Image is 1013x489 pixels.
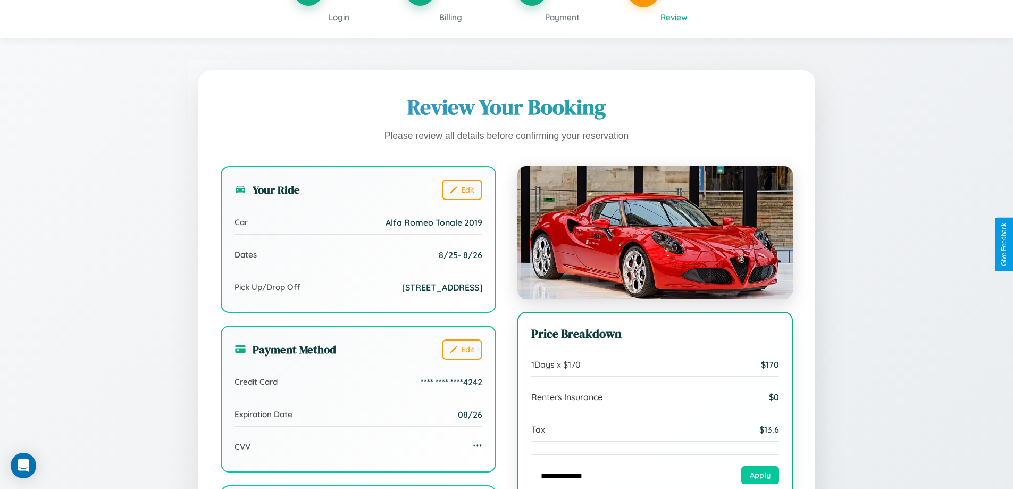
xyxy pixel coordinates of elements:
span: Billing [439,12,462,22]
div: Give Feedback [1000,223,1008,266]
span: 08/26 [458,409,482,420]
span: Renters Insurance [531,392,602,402]
h3: Price Breakdown [531,326,779,342]
span: Dates [235,250,257,260]
span: Car [235,217,248,227]
span: $ 13.6 [759,424,779,435]
span: Expiration Date [235,409,292,419]
p: Please review all details before confirming your reservation [221,128,793,145]
img: Alfa Romeo Tonale [517,166,793,299]
h1: Review Your Booking [221,93,793,121]
span: Review [660,12,688,22]
span: 1 Days x $ 170 [531,359,581,370]
button: Edit [442,180,482,200]
h3: Your Ride [235,182,300,197]
span: $ 170 [761,359,779,370]
span: Alfa Romeo Tonale 2019 [386,217,482,228]
span: Payment [545,12,580,22]
h3: Payment Method [235,342,336,357]
span: Login [329,12,349,22]
span: 8 / 25 - 8 / 26 [439,250,482,260]
span: Tax [531,424,545,435]
span: CVV [235,442,250,452]
span: $ 0 [769,392,779,402]
span: [STREET_ADDRESS] [402,282,482,293]
div: Open Intercom Messenger [11,453,36,478]
button: Apply [741,466,779,484]
span: Credit Card [235,377,278,387]
button: Edit [442,339,482,360]
span: Pick Up/Drop Off [235,282,300,292]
